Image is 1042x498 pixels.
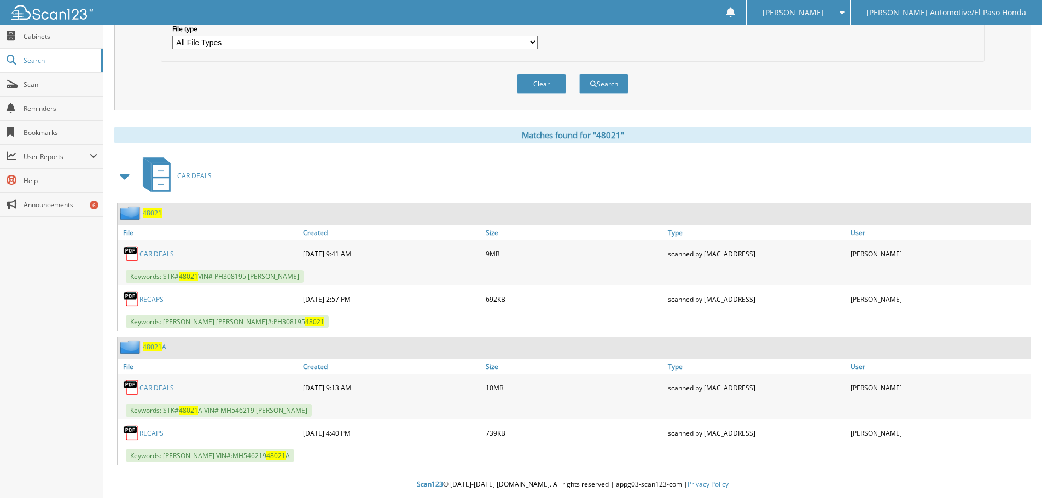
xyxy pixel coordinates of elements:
[123,291,139,307] img: PDF.png
[483,243,666,265] div: 9MB
[177,171,212,180] span: CAR DEALS
[987,446,1042,498] iframe: Chat Widget
[123,245,139,262] img: PDF.png
[114,127,1031,143] div: Matches found for "48021"
[300,377,483,399] div: [DATE] 9:13 AM
[103,471,1042,498] div: © [DATE]-[DATE] [DOMAIN_NAME]. All rights reserved | appg03-scan123-com |
[848,243,1031,265] div: [PERSON_NAME]
[24,176,97,185] span: Help
[483,377,666,399] div: 10MB
[483,422,666,444] div: 739KB
[24,152,90,161] span: User Reports
[139,429,164,438] a: RECAPS
[24,200,97,209] span: Announcements
[24,104,97,113] span: Reminders
[848,422,1031,444] div: [PERSON_NAME]
[143,208,162,218] a: 48021
[24,56,96,65] span: Search
[179,406,198,415] span: 48021
[143,342,166,351] a: 48021A
[143,342,162,351] span: 48021
[24,80,97,89] span: Scan
[848,359,1031,374] a: User
[136,154,212,197] a: CAR DEALS
[126,449,294,462] span: Keywords: [PERSON_NAME] VIN#:MH546219 A
[126,404,312,417] span: Keywords: STK# A VIN# MH546219 [PERSON_NAME]
[139,295,164,304] a: RECAPS
[90,201,98,209] div: 6
[172,24,538,33] label: File type
[300,422,483,444] div: [DATE] 4:40 PM
[665,243,848,265] div: scanned by [MAC_ADDRESS]
[665,359,848,374] a: Type
[24,128,97,137] span: Bookmarks
[665,288,848,310] div: scanned by [MAC_ADDRESS]
[483,359,666,374] a: Size
[665,225,848,240] a: Type
[24,32,97,41] span: Cabinets
[848,288,1031,310] div: [PERSON_NAME]
[300,225,483,240] a: Created
[848,377,1031,399] div: [PERSON_NAME]
[665,377,848,399] div: scanned by [MAC_ADDRESS]
[300,243,483,265] div: [DATE] 9:41 AM
[123,425,139,441] img: PDF.png
[483,225,666,240] a: Size
[11,5,93,20] img: scan123-logo-white.svg
[300,288,483,310] div: [DATE] 2:57 PM
[126,270,304,283] span: Keywords: STK# VIN# PH308195 [PERSON_NAME]
[579,74,628,94] button: Search
[120,340,143,354] img: folder2.png
[266,451,286,460] span: 48021
[300,359,483,374] a: Created
[517,74,566,94] button: Clear
[688,479,729,489] a: Privacy Policy
[118,225,300,240] a: File
[417,479,443,489] span: Scan123
[762,9,824,16] span: [PERSON_NAME]
[120,206,143,220] img: folder2.png
[665,422,848,444] div: scanned by [MAC_ADDRESS]
[305,317,324,326] span: 48021
[866,9,1026,16] span: [PERSON_NAME] Automotive/El Paso Honda
[179,272,198,281] span: 48021
[139,383,174,392] a: CAR DEALS
[118,359,300,374] a: File
[123,379,139,396] img: PDF.png
[483,288,666,310] div: 692KB
[848,225,1031,240] a: User
[139,249,174,259] a: CAR DEALS
[126,315,329,328] span: Keywords: [PERSON_NAME] [PERSON_NAME]#:PH308195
